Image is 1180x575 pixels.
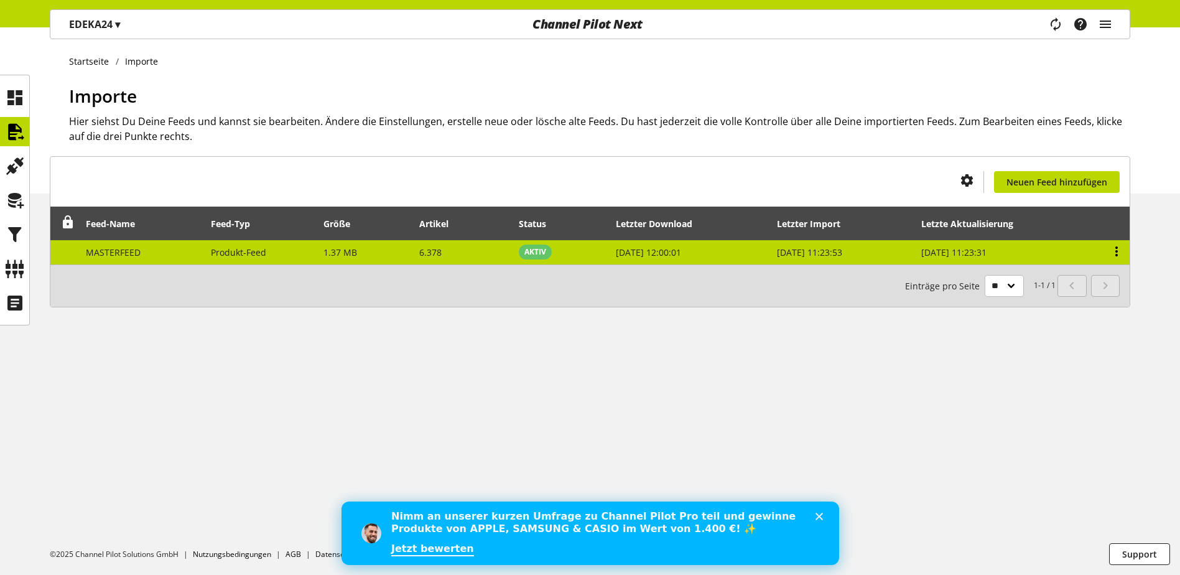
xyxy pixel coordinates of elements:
[1122,548,1157,561] span: Support
[211,217,262,230] div: Feed-Typ
[286,549,301,559] a: AGB
[616,217,705,230] div: Letzter Download
[994,171,1120,193] a: Neuen Feed hinzufügen
[905,275,1056,297] small: 1-1 / 1
[86,217,147,230] div: Feed-Name
[323,246,357,258] span: 1.37 MB
[519,217,559,230] div: Status
[616,246,681,258] span: [DATE] 12:00:01
[419,217,461,230] div: Artikel
[524,246,546,258] span: AKTIV
[1006,175,1107,189] span: Neuen Feed hinzufügen
[50,9,1130,39] nav: main navigation
[419,246,442,258] span: 6.378
[50,549,193,560] li: ©2025 Channel Pilot Solutions GmbH
[115,17,120,31] span: ▾
[323,217,363,230] div: Größe
[315,549,359,559] a: Datenschutz
[341,502,839,565] iframe: Intercom live chat Banner
[69,84,137,108] span: Importe
[57,216,75,231] div: Entsperren, um Zeilen neu anzuordnen
[777,246,842,258] span: [DATE] 11:23:53
[921,217,1026,230] div: Letzte Aktualisierung
[1109,543,1170,565] button: Support
[69,114,1130,144] h2: Hier siehst Du Deine Feeds und kannst sie bearbeiten. Ändere die Einstellungen, erstelle neue ode...
[211,246,266,258] span: Produkt-Feed
[193,549,271,559] a: Nutzungsbedingungen
[69,55,116,68] a: Startseite
[777,217,853,230] div: Letzter Import
[921,246,987,258] span: [DATE] 11:23:31
[86,246,141,258] span: MASTERFEED
[905,279,985,292] span: Einträge pro Seite
[69,17,120,32] p: EDEKA24
[62,216,75,229] span: Entsperren, um Zeilen neu anzuordnen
